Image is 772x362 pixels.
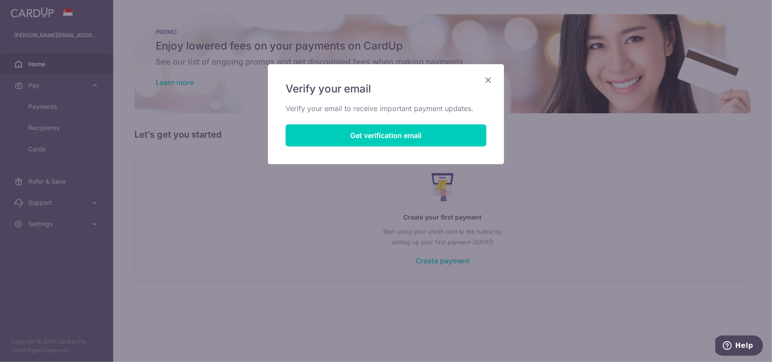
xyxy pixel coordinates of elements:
button: Close [483,75,493,85]
button: Get verification email [286,124,486,146]
p: Verify your email to receive important payment updates. [286,103,486,114]
span: Verify your email [286,82,371,96]
iframe: Opens a widget where you can find more information [715,335,763,358]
